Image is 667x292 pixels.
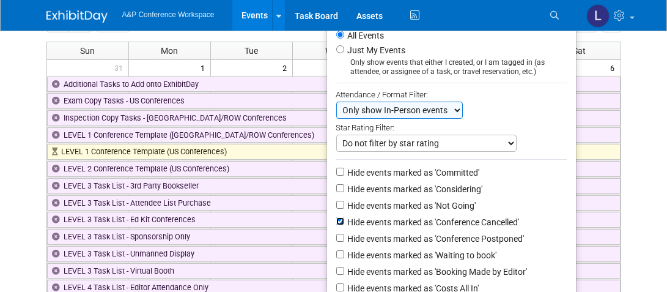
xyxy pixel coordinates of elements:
span: 2 [281,60,292,75]
span: Tue [245,46,259,56]
a: LEVEL 3 Task List - Sponsorship Only [47,229,621,245]
span: Sun [80,46,95,56]
img: ExhibitDay [46,10,108,23]
a: LEVEL 3 Task List - 3rd Party Bookseller [47,178,621,194]
a: Additional Tasks to Add onto ExhibitDay [47,77,621,92]
span: 6 [610,60,621,75]
a: LEVEL 1 Conference Template (US Conferences) [47,144,621,160]
a: Inspection Copy Tasks - [GEOGRAPHIC_DATA]/ROW Conferences [47,110,621,126]
div: Attendance / Format Filter: [336,88,567,102]
label: Hide events marked as 'Not Going' [345,200,476,212]
label: All Events [345,31,385,40]
div: Star Rating Filter: [336,119,567,135]
a: LEVEL 3 Task List - Virtual Booth [47,263,621,279]
a: LEVEL 1 Conference Template ([GEOGRAPHIC_DATA]/ROW Conferences) [47,127,621,143]
label: Hide events marked as 'Committed' [345,167,480,179]
div: Only show events that either I created, or I am tagged in (as attendee, or assignee of a task, or... [336,58,567,77]
a: LEVEL 3 Task List - Unmanned Display [47,246,621,262]
span: 1 [199,60,210,75]
label: Hide events marked as 'Booking Made by Editor' [345,266,528,278]
label: Hide events marked as 'Waiting to book' [345,249,497,261]
a: Exam Copy Tasks - US Conferences [47,93,621,109]
span: Mon [161,46,179,56]
label: Hide events marked as 'Conference Cancelled' [345,216,520,228]
span: Sat [573,46,586,56]
label: Hide events marked as 'Conference Postponed' [345,233,525,245]
label: Just My Events [345,44,406,56]
span: 31 [113,60,128,75]
img: Laura Montgomery [586,4,610,28]
span: Wed [325,46,342,56]
a: LEVEL 3 Task List - Attendee List Purchase [47,195,621,211]
span: A&P Conference Workspace [122,10,215,19]
a: LEVEL 2 Conference Template (US Conferences) [47,161,621,177]
a: LEVEL 3 Task List - Ed Kit Conferences [47,212,621,228]
label: Hide events marked as 'Considering' [345,183,483,195]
